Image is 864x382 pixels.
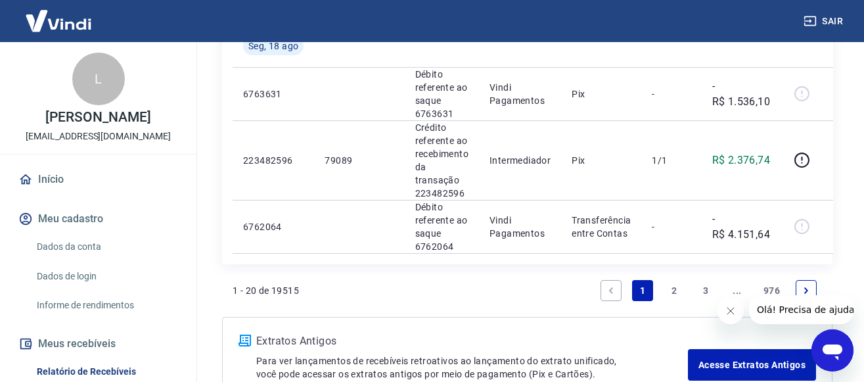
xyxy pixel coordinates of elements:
p: Extratos Antigos [256,333,688,349]
a: Jump forward [727,280,748,301]
a: Dados de login [32,263,181,290]
p: 1 - 20 de 19515 [233,284,299,297]
a: Page 3 [695,280,716,301]
p: -R$ 4.151,64 [712,211,770,243]
img: ícone [239,335,251,346]
button: Sair [801,9,848,34]
a: Acesse Extratos Antigos [688,349,816,381]
a: Dados da conta [32,233,181,260]
p: Intermediador [489,154,551,167]
a: Page 1 is your current page [632,280,653,301]
p: Pix [572,87,631,101]
a: Previous page [601,280,622,301]
span: Seg, 18 ago [248,39,298,53]
p: Crédito referente ao recebimento da transação 223482596 [415,121,468,200]
p: - [652,87,691,101]
p: [EMAIL_ADDRESS][DOMAIN_NAME] [26,130,171,143]
p: R$ 2.376,74 [712,153,770,168]
p: 223482596 [243,154,304,167]
a: Page 976 [758,280,785,301]
p: 6762064 [243,220,304,233]
a: Next page [796,280,817,301]
p: 79089 [325,154,394,167]
button: Meu cadastro [16,204,181,233]
p: Vindi Pagamentos [489,214,551,240]
div: L [72,53,125,105]
a: Informe de rendimentos [32,292,181,319]
p: - [652,220,691,233]
p: Débito referente ao saque 6762064 [415,201,468,253]
p: [PERSON_NAME] [45,110,150,124]
iframe: Mensagem da empresa [749,295,853,324]
ul: Pagination [595,275,822,306]
img: Vindi [16,1,101,41]
iframe: Fechar mensagem [717,298,744,324]
p: Pix [572,154,631,167]
p: Para ver lançamentos de recebíveis retroativos ao lançamento do extrato unificado, você pode aces... [256,354,688,381]
p: 1/1 [652,154,691,167]
p: -R$ 1.536,10 [712,78,770,110]
a: Page 2 [664,280,685,301]
button: Meus recebíveis [16,329,181,358]
iframe: Botão para abrir a janela de mensagens [811,329,853,371]
p: 6763631 [243,87,304,101]
p: Vindi Pagamentos [489,81,551,107]
p: Débito referente ao saque 6763631 [415,68,468,120]
a: Início [16,165,181,194]
p: Transferência entre Contas [572,214,631,240]
span: Olá! Precisa de ajuda? [8,9,110,20]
